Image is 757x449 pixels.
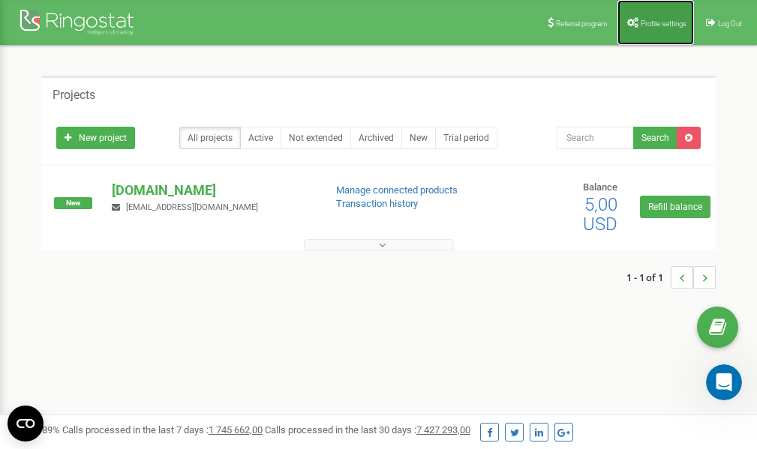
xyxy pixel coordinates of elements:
[633,127,677,149] button: Search
[718,19,742,28] span: Log Out
[336,198,418,209] a: Transaction history
[8,406,44,442] button: Open CMP widget
[556,19,608,28] span: Referral program
[640,196,710,218] a: Refill balance
[336,184,458,196] a: Manage connected products
[416,424,470,436] u: 7 427 293,00
[126,202,258,212] span: [EMAIL_ADDRESS][DOMAIN_NAME]
[435,127,497,149] a: Trial period
[583,181,617,193] span: Balance
[179,127,241,149] a: All projects
[54,197,92,209] span: New
[240,127,281,149] a: Active
[56,127,135,149] a: New project
[112,181,311,200] p: [DOMAIN_NAME]
[706,364,742,400] iframe: Intercom live chat
[557,127,634,149] input: Search
[281,127,351,149] a: Not extended
[641,19,686,28] span: Profile settings
[401,127,436,149] a: New
[62,424,263,436] span: Calls processed in the last 7 days :
[583,194,617,235] span: 5,00 USD
[209,424,263,436] u: 1 745 662,00
[626,266,671,289] span: 1 - 1 of 1
[265,424,470,436] span: Calls processed in the last 30 days :
[53,88,95,102] h5: Projects
[350,127,402,149] a: Archived
[626,251,716,304] nav: ...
